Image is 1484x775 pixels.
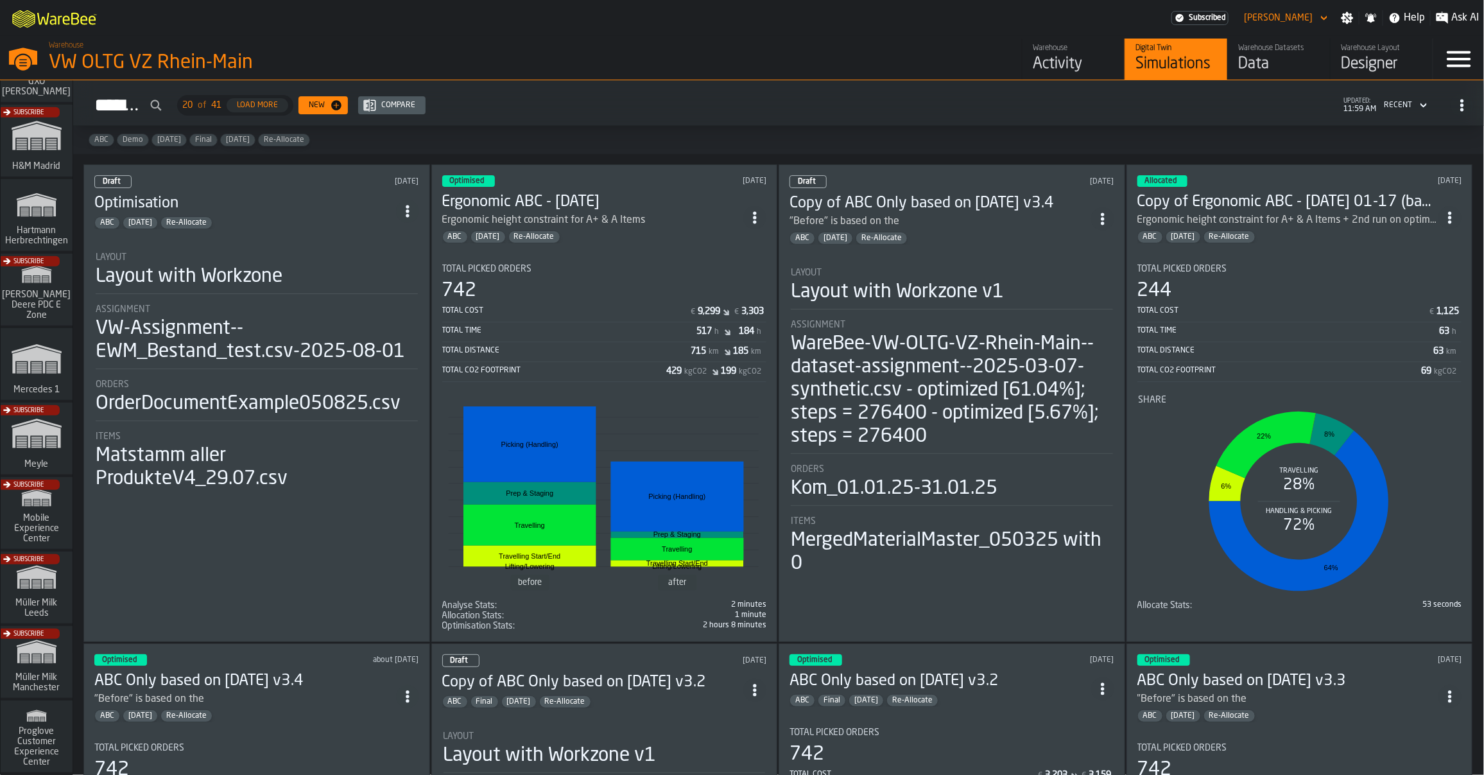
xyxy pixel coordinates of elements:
text: before [518,579,542,588]
div: WareBee-VW-OLTG-VZ-Rhein-Main--dataset-assignment--2025-03-07-synthetic.csv - optimized [61.04%];... [791,333,1113,448]
div: Ergonomic height constraint for A+ & A Items [442,213,744,228]
div: Total Cost [1137,306,1428,315]
div: Title [444,731,766,742]
div: Title [1137,743,1462,753]
span: Total Picked Orders [442,264,532,274]
label: button-toggle-Menu [1433,39,1484,80]
div: Stat Value [696,326,712,336]
div: "Before" is based on the [94,692,204,707]
h3: ABC Only based on [DATE] v3.3 [1137,671,1439,692]
span: h [757,327,761,336]
span: of [198,100,206,110]
a: link-to-/wh/i/44979e6c-6f66-405e-9874-c1e29f02a54a/simulations [1125,39,1227,80]
span: Draft [451,657,469,665]
div: stat-Orders [96,379,418,421]
span: Orders [791,464,824,475]
div: Title [96,379,418,390]
h3: Copy of ABC Only based on [DATE] v3.2 [442,672,744,693]
span: Assignment [96,304,150,315]
div: Designer [1341,54,1422,74]
div: stat-Share [1139,395,1461,598]
div: ButtonLoadMore-Load More-Prev-First-Last [172,95,298,116]
div: Title [442,264,767,274]
div: status-0 2 [94,175,132,188]
span: Re-Allocate [509,232,560,241]
span: Total Picked Orders [1137,743,1227,753]
div: Title [96,431,418,442]
div: Title [1137,600,1193,611]
div: Layout with Workzone v1 [791,281,1004,304]
span: 20 [182,100,193,110]
div: Title [442,600,497,611]
div: Title [94,743,419,753]
a: link-to-/wh/i/44979e6c-6f66-405e-9874-c1e29f02a54a/designer [1330,39,1433,80]
h3: Copy of Ergonomic ABC - [DATE] 01-17 (based on v3.2) [1137,192,1439,213]
span: km [709,347,719,356]
span: Layout [96,252,126,263]
div: Copy of ABC Only based on Jan/25 v3.4 [789,193,1091,214]
span: Analyse Stats: [442,600,497,611]
div: Ergonomic height constraint for A+ & A Items [442,213,646,228]
span: km [1446,347,1456,356]
span: ABC [1138,711,1162,720]
div: Stat Value [1437,306,1459,317]
div: ItemListCard-DashboardItemContainer [83,164,430,642]
div: Title [1137,264,1462,274]
div: Title [442,611,505,621]
div: DropdownMenuValue-4 [1384,101,1412,110]
span: Layout [444,731,474,742]
div: Title [1139,395,1461,405]
div: Title [791,464,1113,475]
a: link-to-/wh/i/0438fb8c-4a97-4a5b-bcc6-2889b6922db0/simulations [1,105,73,179]
div: 2 minutes [503,600,767,609]
span: ABC [95,218,119,227]
span: Share [1139,395,1167,405]
span: Mercedes 1 [11,385,62,395]
span: Demo [117,135,148,144]
span: Jan/25 [123,711,157,720]
div: stat-Optimisation Stats: [442,621,767,631]
div: Warehouse Datasets [1238,44,1320,53]
span: Assignment [791,320,845,330]
div: Matstamm aller ProdukteV4_29.07.csv [96,444,418,491]
div: Layout with Workzone v1 [444,744,657,767]
div: Total Time [1137,326,1440,335]
span: Optimised [797,656,832,664]
div: Compare [376,101,420,110]
div: stat-Allocate Stats: [1137,600,1462,611]
div: Total CO2 Footprint [1137,366,1422,375]
div: Stat Value [1421,366,1431,376]
div: status-0 2 [442,654,479,667]
div: Layout with Workzone [96,265,282,288]
span: ABC [89,135,114,144]
span: Warehouse [49,41,83,50]
div: Title [96,304,418,315]
div: Copy of Ergonomic ABC - Feb/25 01-17 (based on v3.2) [1137,192,1439,213]
div: Load More [232,101,283,110]
text: after [669,579,687,588]
span: Allocation Stats: [442,611,505,621]
span: Orders [96,379,129,390]
span: updated: [1343,98,1376,105]
a: link-to-/wh/i/b09612b5-e9f1-4a3a-b0a4-784729d61419/simulations [1,626,73,701]
div: Title [442,621,515,631]
div: Title [791,516,1113,527]
div: Kom_01.01.25-31.01.25 [791,477,997,500]
div: Title [791,268,1113,278]
div: MergedMaterialMaster_050325 with 0 [791,529,1113,575]
div: Digital Twin [1135,44,1217,53]
span: ABC [790,234,815,243]
button: button-Compare [358,96,426,114]
div: Stat Value [721,366,736,376]
span: Re-Allocate [1204,232,1255,241]
span: kgCO2 [1434,367,1456,376]
div: 244 [1137,279,1172,302]
div: Copy of ABC Only based on Jan/25 v3.2 [442,672,744,693]
span: Subscribe [13,258,44,265]
div: "Before" is based on the [789,214,899,229]
span: Draft [798,178,816,186]
div: ABC Only based on Jan/25 v3.3 [1137,671,1439,692]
